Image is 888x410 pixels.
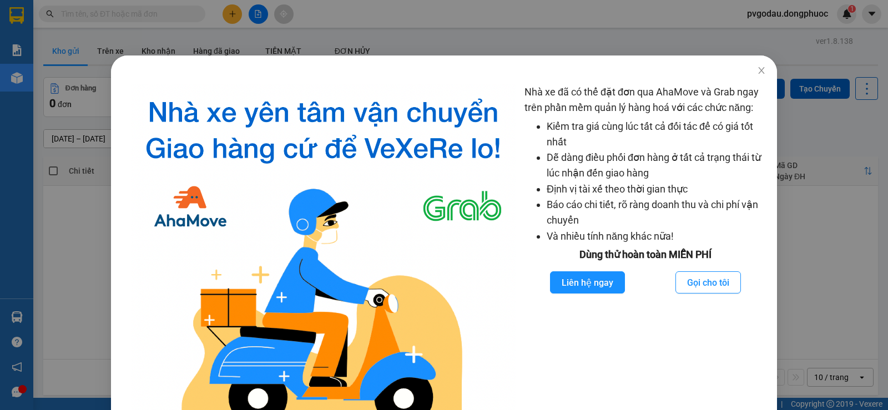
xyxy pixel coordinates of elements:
[524,247,766,262] div: Dùng thử hoàn toàn MIỄN PHÍ
[547,197,766,229] li: Báo cáo chi tiết, rõ ràng doanh thu và chi phí vận chuyển
[550,271,625,293] button: Liên hệ ngay
[547,119,766,150] li: Kiểm tra giá cùng lúc tất cả đối tác để có giá tốt nhất
[547,181,766,197] li: Định vị tài xế theo thời gian thực
[547,229,766,244] li: Và nhiều tính năng khác nữa!
[547,150,766,181] li: Dễ dàng điều phối đơn hàng ở tất cả trạng thái từ lúc nhận đến giao hàng
[746,55,777,87] button: Close
[675,271,741,293] button: Gọi cho tôi
[757,66,766,75] span: close
[562,276,613,290] span: Liên hệ ngay
[687,276,729,290] span: Gọi cho tôi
